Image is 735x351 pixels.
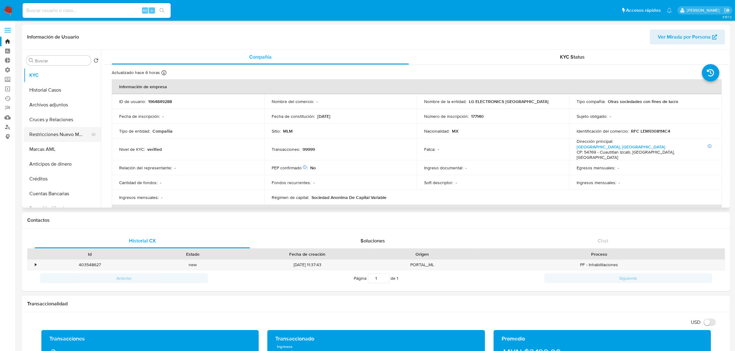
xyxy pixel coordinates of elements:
[24,201,101,216] button: Datos Modificados
[316,99,318,104] p: -
[40,273,208,283] button: Anterior
[24,97,101,112] button: Archivos adjuntos
[145,251,240,257] div: Estado
[577,144,665,150] a: [GEOGRAPHIC_DATA], [GEOGRAPHIC_DATA]
[143,7,148,13] span: Alt
[667,8,672,13] a: Notificaciones
[424,147,435,152] p: Fatca :
[162,114,164,119] p: -
[424,165,463,171] p: Ingreso documental :
[577,180,616,185] p: Ingresos mensuales :
[24,68,101,83] button: KYC
[598,237,608,244] span: Chat
[610,114,611,119] p: -
[147,147,162,152] p: verified
[272,114,315,119] p: Fecha de constitución :
[272,128,281,134] p: Sitio :
[29,58,34,63] button: Buscar
[424,99,466,104] p: Nombre de la entidad :
[151,7,153,13] span: s
[161,195,162,200] p: -
[375,251,469,257] div: Origen
[119,114,160,119] p: Fecha de inscripción :
[112,70,160,76] p: Actualizado hace 6 horas
[148,99,172,104] p: 1964849288
[471,114,484,119] p: 177140
[311,195,386,200] p: Sociedad Anonima De Capital Variable
[371,260,474,270] div: PORTAL_ML
[317,114,330,119] p: [DATE]
[129,237,156,244] span: Historial CX
[456,180,457,185] p: -
[577,114,607,119] p: Sujeto obligado :
[112,79,722,94] th: Información de empresa
[174,165,176,171] p: -
[577,138,613,144] p: Dirección principal :
[24,171,101,186] button: Créditos
[272,99,314,104] p: Nombre del comercio :
[361,237,385,244] span: Soluciones
[577,128,629,134] p: Identificación del comercio :
[272,147,300,152] p: Transacciones :
[283,128,293,134] p: MLM
[23,6,171,14] input: Buscar usuario o caso...
[452,128,458,134] p: MX
[119,147,145,152] p: Nivel de KYC :
[119,180,157,185] p: Cantidad de fondos :
[24,157,101,171] button: Anticipos de dinero
[24,127,96,142] button: Restricciones Nuevo Mundo
[152,128,173,134] p: Compañia
[24,142,101,157] button: Marcas AML
[112,205,722,220] th: Datos de contacto
[272,165,308,171] p: PEP confirmado :
[43,251,137,257] div: Id
[650,30,725,44] button: Ver Mirada por Persona
[24,112,101,127] button: Cruces y Relaciones
[313,180,315,185] p: -
[724,7,730,14] a: Salir
[397,275,399,281] span: 1
[618,165,619,171] p: -
[248,251,366,257] div: Fecha de creación
[35,58,89,64] input: Buscar
[560,53,585,60] span: KYC Status
[94,58,98,65] button: Volver al orden por defecto
[478,251,720,257] div: Proceso
[141,260,244,270] div: new
[310,165,316,171] p: No
[354,273,399,283] span: Página de
[119,165,172,171] p: Relación del representante :
[577,99,605,104] p: Tipo compañía :
[38,260,141,270] div: 403548627
[658,30,711,44] span: Ver Mirada por Persona
[544,273,712,283] button: Siguiente
[160,180,161,185] p: -
[272,180,311,185] p: Fondos recurrentes :
[27,217,725,223] h1: Contactos
[626,7,661,14] span: Accesos rápidos
[119,195,159,200] p: Ingresos mensuales :
[687,7,722,13] p: daniela.lagunesrodriguez@mercadolibre.com.mx
[438,147,439,152] p: -
[577,165,615,171] p: Egresos mensuales :
[272,195,309,200] p: Régimen de capital :
[24,83,101,97] button: Historial Casos
[466,165,467,171] p: -
[27,301,725,307] h1: Transaccionalidad
[608,99,678,104] p: Otras sociedades con fines de lucro
[119,99,146,104] p: ID de usuario :
[424,128,449,134] p: Nacionalidad :
[424,180,453,185] p: Soft descriptor :
[156,6,168,15] button: search-icon
[577,150,712,160] h4: CP: 54769 - Cuautitlan Izcalli, [GEOGRAPHIC_DATA], [GEOGRAPHIC_DATA]
[474,260,725,270] div: PF - Inhabilitaciones
[27,34,79,40] h1: Información de Usuario
[24,186,101,201] button: Cuentas Bancarias
[119,128,150,134] p: Tipo de entidad :
[619,180,620,185] p: -
[303,147,315,152] p: 99999
[631,128,670,134] p: RFC LEM9308114C4
[244,260,371,270] div: [DATE] 11:37:43
[35,262,36,268] div: •
[249,53,272,60] span: Compañía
